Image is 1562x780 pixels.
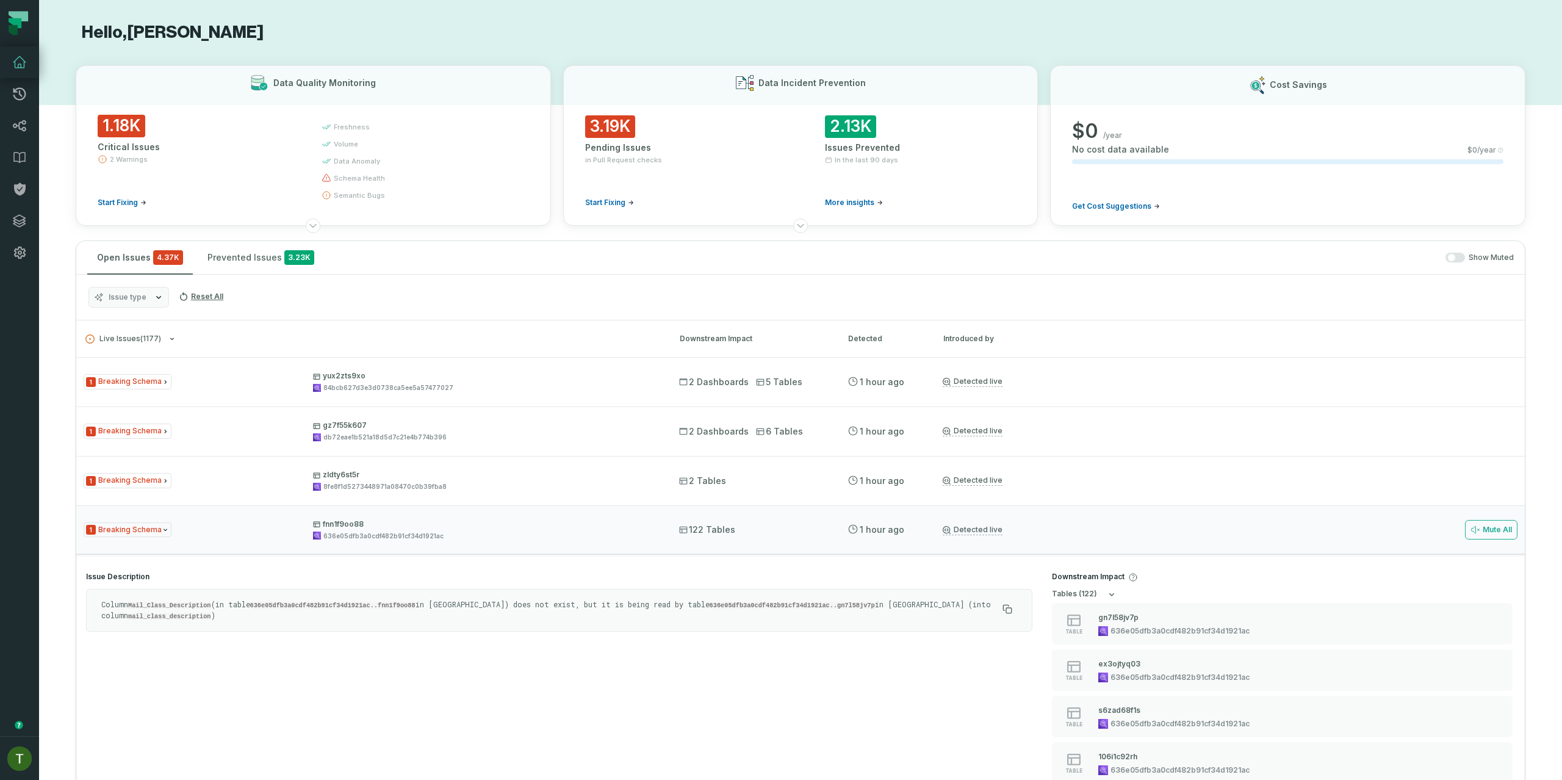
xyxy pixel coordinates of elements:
img: avatar of Tomer Galun [7,746,32,771]
span: Live Issues ( 1177 ) [85,334,161,344]
code: Mail_Class_Description [128,602,211,609]
button: Cost Savings$0/yearNo cost data available$0/yearGet Cost Suggestions [1050,65,1525,226]
span: $ 0 [1072,119,1098,143]
span: 2 Dashboards [679,376,749,388]
div: gn7l58jv7p [1098,613,1139,622]
span: Issue Type [84,424,171,439]
div: 106i1c92rh [1098,752,1137,761]
div: db72eae1b521a18d5d7c21e4b774b396 [323,433,447,442]
span: table [1065,629,1082,635]
span: 2 Warnings [110,154,148,164]
button: Data Incident Prevention3.19KPending Issuesin Pull Request checksStart Fixing2.13KIssues Prevente... [563,65,1038,226]
span: No cost data available [1072,143,1169,156]
a: Detected live [943,426,1002,436]
div: Downstream Impact [680,333,826,344]
button: Data Quality Monitoring1.18KCritical Issues2 WarningsStart Fixingfreshnessvolumedata anomalyschem... [76,65,551,226]
div: 84bcb627d3e3d0738ca5ee5a57477027 [323,383,453,392]
span: 1.18K [98,115,145,137]
div: 636e05dfb3a0cdf482b91cf34d1921ac [1110,673,1250,682]
span: table [1065,675,1082,681]
h3: Cost Savings [1270,79,1327,91]
span: In the last 90 days [835,155,898,165]
span: critical issues and errors combined [153,250,183,265]
span: volume [334,139,358,149]
button: table636e05dfb3a0cdf482b91cf34d1921ac [1052,603,1513,645]
div: Pending Issues [585,142,776,154]
span: Severity [86,427,96,436]
h3: Data Incident Prevention [758,77,866,89]
button: table636e05dfb3a0cdf482b91cf34d1921ac [1052,649,1513,691]
button: Open Issues [87,241,193,274]
p: gz7f55k607 [313,421,657,430]
h3: Data Quality Monitoring [273,77,376,89]
span: 3.19K [585,115,635,138]
span: data anomaly [334,156,380,166]
relative-time: Sep 1, 2025, 2:17 PM GMT+3 [860,377,904,387]
a: More insights [825,198,883,208]
div: Critical Issues [98,141,300,153]
div: Introduced by [943,333,1053,344]
relative-time: Sep 1, 2025, 2:17 PM GMT+3 [860,426,904,436]
span: 2 Tables [679,475,726,487]
div: ex3ojtyq03 [1098,659,1140,668]
h4: Downstream Impact [1052,572,1515,582]
a: Detected live [943,377,1002,387]
span: schema health [334,173,385,183]
span: 3.23K [284,250,314,265]
a: Detected live [943,525,1002,535]
p: Column (in table in [GEOGRAPHIC_DATA]) does not exist, but it is being read by table in [GEOGRAPH... [101,599,998,621]
span: Severity [86,525,96,535]
span: Severity [86,476,96,486]
button: Reset All [174,287,228,306]
span: $ 0 /year [1467,145,1496,155]
button: table636e05dfb3a0cdf482b91cf34d1921ac [1052,696,1513,737]
span: 2.13K [825,115,876,138]
code: 636e05dfb3a0cdf482b91cf34d1921ac..gn7l58jv7p [710,602,875,609]
button: Prevented Issues [198,241,324,274]
div: 636e05dfb3a0cdf482b91cf34d1921ac [1110,719,1250,729]
div: Issues Prevented [825,142,1016,154]
relative-time: Sep 1, 2025, 2:17 PM GMT+3 [860,524,904,535]
button: Issue type [88,287,169,308]
div: 636e05dfb3a0cdf482b91cf34d1921ac [1110,765,1250,775]
span: Start Fixing [585,198,625,208]
span: More insights [825,198,874,208]
span: 6 Tables [756,425,803,438]
a: Start Fixing [98,198,146,208]
span: /year [1103,131,1122,140]
span: freshness [334,122,370,132]
span: Issue Type [84,473,171,488]
h4: Issue Description [86,572,1032,582]
div: 8fe8f1d5273448971a08470c0b39fba8 [323,482,447,491]
a: Detected live [943,475,1002,486]
relative-time: Sep 1, 2025, 2:17 PM GMT+3 [860,475,904,486]
div: Tooltip anchor [13,720,24,731]
span: table [1065,768,1082,774]
div: 636e05dfb3a0cdf482b91cf34d1921ac [323,532,444,541]
code: mail_class_description [128,613,211,620]
span: Get Cost Suggestions [1072,201,1151,211]
a: Start Fixing [585,198,634,208]
span: Issue type [109,292,146,302]
div: Show Muted [329,253,1514,263]
span: Severity [86,377,96,387]
p: zldty6st5r [313,470,657,480]
span: Issue Type [84,374,171,389]
span: Start Fixing [98,198,138,208]
code: 636e05dfb3a0cdf482b91cf34d1921ac..fnn1f9oo88 [250,602,416,609]
div: s6zad68f1s [1098,706,1140,715]
button: Mute All [1465,520,1517,540]
span: 5 Tables [756,376,802,388]
span: table [1065,721,1082,728]
button: tables (122) [1052,590,1117,599]
span: in Pull Request checks [585,155,662,165]
span: Issue Type [84,522,171,538]
p: yux2zts9xo [313,371,657,381]
a: Get Cost Suggestions [1072,201,1160,211]
span: semantic bugs [334,190,385,200]
span: 122 Tables [679,524,735,536]
span: 2 Dashboards [679,425,749,438]
p: fnn1f9oo88 [313,519,657,529]
h1: Hello, [PERSON_NAME] [76,22,1525,43]
div: Detected [848,333,921,344]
